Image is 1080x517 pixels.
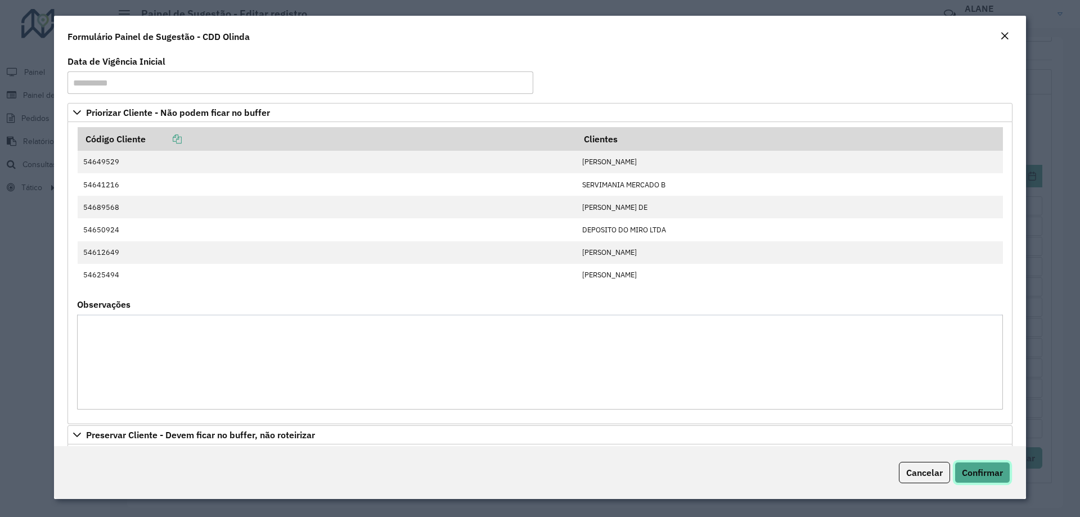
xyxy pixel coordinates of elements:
[1000,32,1009,41] em: Fechar
[78,196,577,218] td: 54689568
[899,462,950,483] button: Cancelar
[576,218,1002,241] td: DEPOSITO DO MIRO LTDA
[146,133,182,145] a: Copiar
[78,173,577,196] td: 54641216
[962,467,1003,478] span: Confirmar
[78,127,577,151] th: Código Cliente
[67,103,1012,122] a: Priorizar Cliente - Não podem ficar no buffer
[78,151,577,173] td: 54649529
[78,264,577,286] td: 54625494
[67,55,165,68] label: Data de Vigência Inicial
[576,127,1002,151] th: Clientes
[67,425,1012,444] a: Preservar Cliente - Devem ficar no buffer, não roteirizar
[77,298,130,311] label: Observações
[86,108,270,117] span: Priorizar Cliente - Não podem ficar no buffer
[955,462,1010,483] button: Confirmar
[576,196,1002,218] td: [PERSON_NAME] DE
[576,241,1002,264] td: [PERSON_NAME]
[67,122,1012,424] div: Priorizar Cliente - Não podem ficar no buffer
[576,173,1002,196] td: SERVIMANIA MERCADO B
[86,430,315,439] span: Preservar Cliente - Devem ficar no buffer, não roteirizar
[78,218,577,241] td: 54650924
[576,264,1002,286] td: [PERSON_NAME]
[78,241,577,264] td: 54612649
[576,151,1002,173] td: [PERSON_NAME]
[67,30,250,43] h4: Formulário Painel de Sugestão - CDD Olinda
[997,29,1012,44] button: Close
[906,467,943,478] span: Cancelar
